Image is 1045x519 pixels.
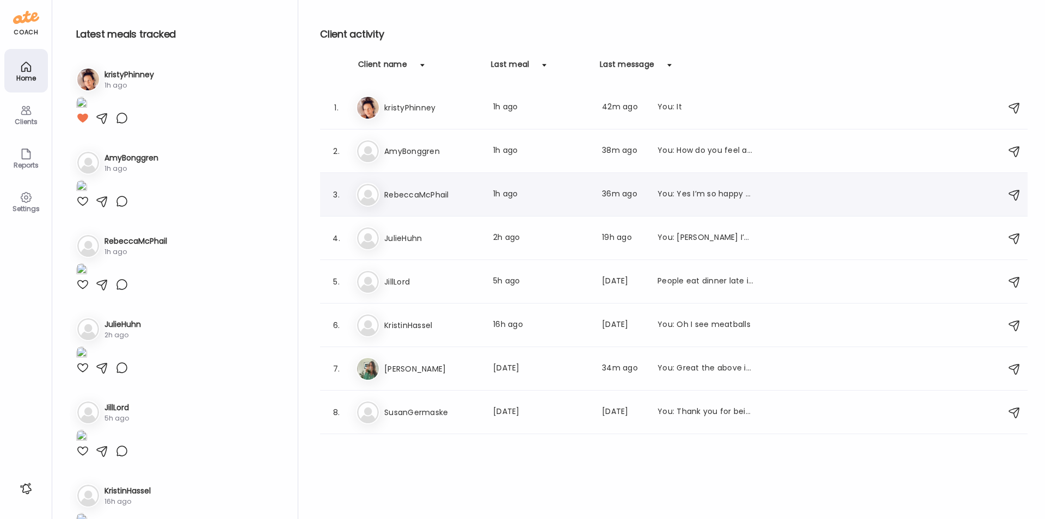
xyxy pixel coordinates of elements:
[384,101,480,114] h3: kristyPhinney
[357,227,379,249] img: bg-avatar-default.svg
[357,358,379,380] img: avatars%2FxvN8wPFGbOWQt2Rz1ep9P5hlZWn1
[7,205,46,212] div: Settings
[76,263,87,278] img: images%2FL91mXFJC2rU39wVKxTsEP5GXz8y1%2F77NySIrWV0OclyKR9QHK%2FpdWc3F9GT9MS1WEGh1e7_1080
[104,81,154,90] div: 1h ago
[384,275,480,288] h3: JillLord
[493,188,589,201] div: 1h ago
[384,232,480,245] h3: JulieHuhn
[657,406,753,419] div: You: Thank you for being patient on the [MEDICAL_DATA] feedback I’m trying to figure out a few th...
[104,319,141,330] h3: JulieHuhn
[104,247,167,257] div: 1h ago
[493,101,589,114] div: 1h ago
[357,97,379,119] img: avatars%2FgDaZnJ9TIrNOaQRanvqWLlQTNBc2
[104,236,167,247] h3: RebeccaMcPhail
[657,232,753,245] div: You: [PERSON_NAME] I’m here to help I need food picts Or are you starving yourself with the longe...
[7,162,46,169] div: Reports
[77,69,99,90] img: avatars%2FgDaZnJ9TIrNOaQRanvqWLlQTNBc2
[330,362,343,375] div: 7.
[76,26,280,42] h2: Latest meals tracked
[357,184,379,206] img: bg-avatar-default.svg
[104,402,129,413] h3: JillLord
[384,406,480,419] h3: SusanGermaske
[77,485,99,506] img: bg-avatar-default.svg
[602,101,644,114] div: 42m ago
[657,188,753,201] div: You: Yes I’m so happy 😀 you made my day with the above. You’re continuing to make steady progress...
[384,319,480,332] h3: KristinHassel
[104,164,158,174] div: 1h ago
[330,406,343,419] div: 8.
[330,232,343,245] div: 4.
[76,347,87,361] img: images%2F3iU1ZTJlxpd1raEtyW30mEHtj9I2%2FKApaDjjT7zDHaXjLYP1O%2FfUgqUC17uKbECZ5Onl2C_1080
[357,140,379,162] img: bg-avatar-default.svg
[657,319,753,332] div: You: Oh I see meatballs
[357,314,379,336] img: bg-avatar-default.svg
[657,101,753,114] div: You: It
[493,275,589,288] div: 5h ago
[493,362,589,375] div: [DATE]
[602,188,644,201] div: 36m ago
[330,101,343,114] div: 1.
[493,145,589,158] div: 1h ago
[602,319,644,332] div: [DATE]
[104,69,154,81] h3: kristyPhinney
[357,401,379,423] img: bg-avatar-default.svg
[602,406,644,419] div: [DATE]
[493,232,589,245] div: 2h ago
[330,188,343,201] div: 3.
[104,497,151,506] div: 16h ago
[602,145,644,158] div: 38m ago
[13,9,39,26] img: ate
[77,318,99,340] img: bg-avatar-default.svg
[320,26,1028,42] h2: Client activity
[104,485,151,497] h3: KristinHassel
[104,152,158,164] h3: AmyBonggren
[330,319,343,332] div: 6.
[657,362,753,375] div: You: Great the above is helpful send me your availability for strength session
[76,430,87,444] img: images%2F6nAbke9IAQWBp72mdkMw0dcqEhC2%2FlfLYawku6YZDPtPtOPrV%2FtByGwtVcFG6nYxIR44cw_1080
[330,145,343,158] div: 2.
[602,232,644,245] div: 19h ago
[76,180,87,195] img: images%2FBvyr7jzBOphevoT43Wds1JR7Rg93%2FToQ39yYeuXcCx7wJyPZV%2FuMR4ugxK7IurIIYHl7O0_1080
[104,413,129,423] div: 5h ago
[76,97,87,112] img: images%2FgDaZnJ9TIrNOaQRanvqWLlQTNBc2%2F3me835wSxmkMCuFnF2WC%2FSIU7foaKuTfhM4Xg2jLh_1080
[330,275,343,288] div: 5.
[77,235,99,257] img: bg-avatar-default.svg
[602,275,644,288] div: [DATE]
[357,271,379,293] img: bg-avatar-default.svg
[384,145,480,158] h3: AmyBonggren
[7,118,46,125] div: Clients
[600,59,654,76] div: Last message
[657,275,753,288] div: People eat dinner late in [GEOGRAPHIC_DATA], so I will need a mini meal.
[602,362,644,375] div: 34m ago
[384,188,480,201] h3: RebeccaMcPhail
[358,59,407,76] div: Client name
[104,330,141,340] div: 2h ago
[77,401,99,423] img: bg-avatar-default.svg
[7,75,46,82] div: Home
[491,59,529,76] div: Last meal
[657,145,753,158] div: You: How do you feel about cauliflower rice? If I was going to puree veggies and put in a marinar...
[493,406,589,419] div: [DATE]
[14,28,38,37] div: coach
[77,152,99,174] img: bg-avatar-default.svg
[384,362,480,375] h3: [PERSON_NAME]
[493,319,589,332] div: 16h ago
